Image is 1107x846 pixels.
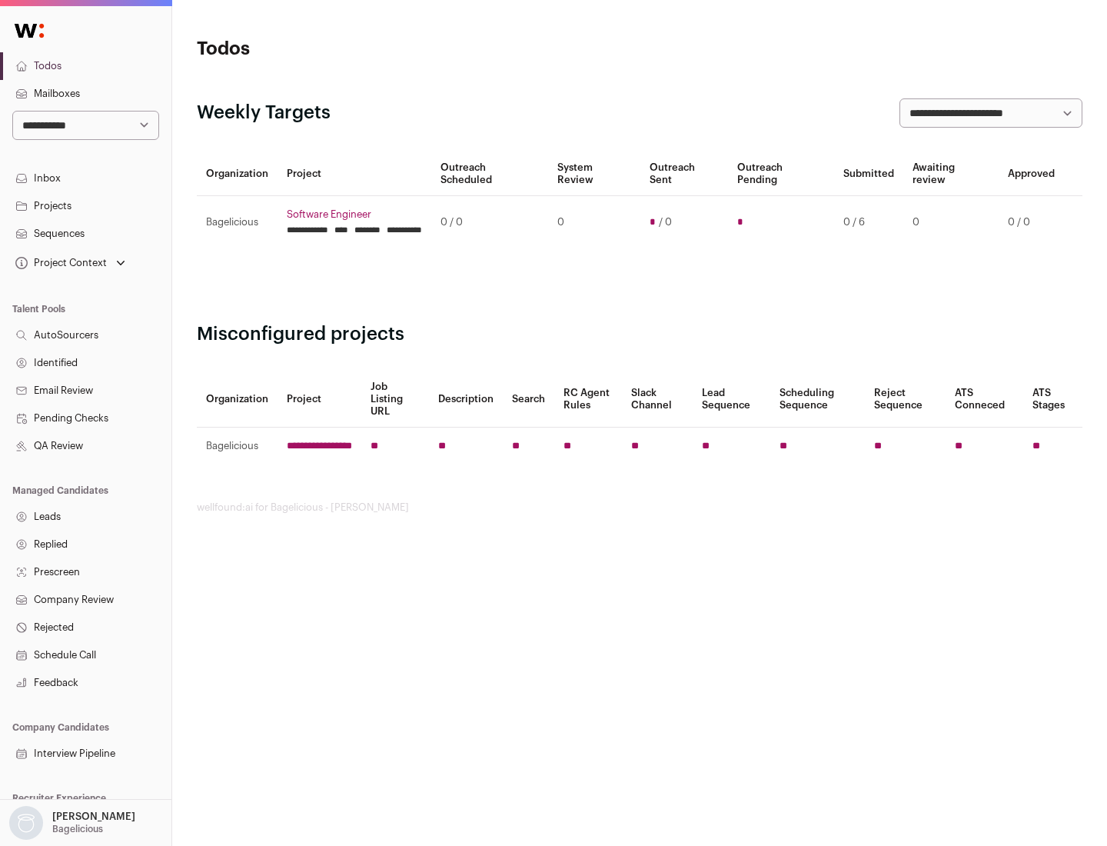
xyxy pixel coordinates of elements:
[6,806,138,840] button: Open dropdown
[197,322,1082,347] h2: Misconfigured projects
[6,15,52,46] img: Wellfound
[361,371,429,428] th: Job Listing URL
[903,152,999,196] th: Awaiting review
[431,196,548,249] td: 0 / 0
[278,371,361,428] th: Project
[429,371,503,428] th: Description
[52,811,135,823] p: [PERSON_NAME]
[999,196,1064,249] td: 0 / 0
[834,196,903,249] td: 0 / 6
[999,152,1064,196] th: Approved
[12,252,128,274] button: Open dropdown
[548,152,640,196] th: System Review
[659,216,672,228] span: / 0
[693,371,770,428] th: Lead Sequence
[52,823,103,835] p: Bagelicious
[728,152,833,196] th: Outreach Pending
[431,152,548,196] th: Outreach Scheduled
[903,196,999,249] td: 0
[287,208,422,221] a: Software Engineer
[12,257,107,269] div: Project Context
[834,152,903,196] th: Submitted
[197,152,278,196] th: Organization
[548,196,640,249] td: 0
[640,152,729,196] th: Outreach Sent
[197,371,278,428] th: Organization
[503,371,554,428] th: Search
[197,37,492,62] h1: Todos
[9,806,43,840] img: nopic.png
[865,371,946,428] th: Reject Sequence
[946,371,1022,428] th: ATS Conneced
[554,371,621,428] th: RC Agent Rules
[278,152,431,196] th: Project
[197,501,1082,514] footer: wellfound:ai for Bagelicious - [PERSON_NAME]
[197,101,331,125] h2: Weekly Targets
[1023,371,1082,428] th: ATS Stages
[197,428,278,465] td: Bagelicious
[770,371,865,428] th: Scheduling Sequence
[197,196,278,249] td: Bagelicious
[622,371,693,428] th: Slack Channel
